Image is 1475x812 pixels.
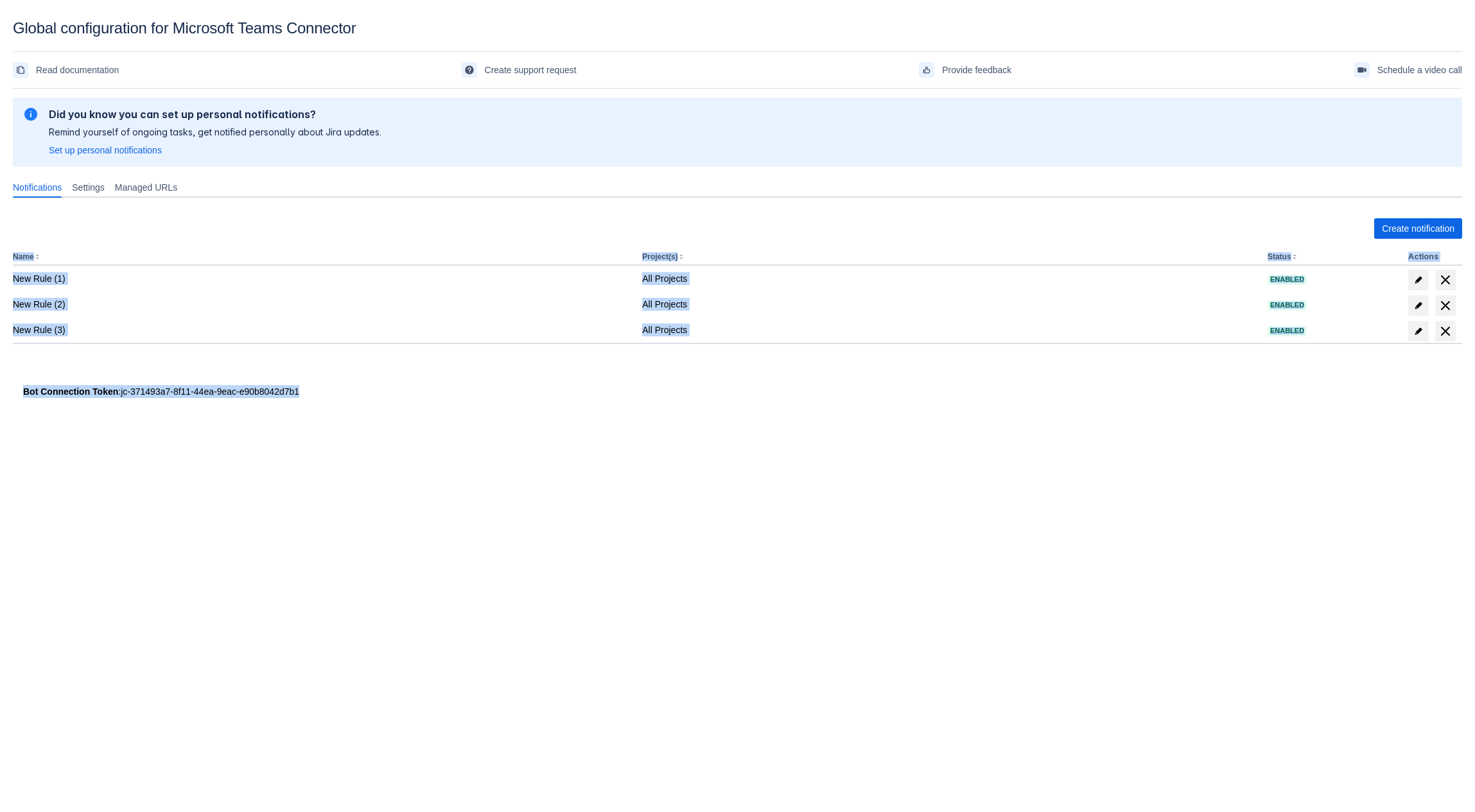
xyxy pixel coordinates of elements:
span: Schedule a video call [1377,60,1462,80]
span: Create support request [485,60,577,80]
span: Create notification [1382,218,1454,239]
span: Provide feedback [942,60,1011,80]
span: feedback [921,65,932,75]
span: edit [1413,300,1424,311]
span: documentation [15,65,26,75]
span: Read documentation [36,60,119,80]
span: Notifications [13,181,62,194]
div: New Rule (1) [13,272,632,285]
span: edit [1413,326,1424,336]
span: Enabled [1268,327,1307,334]
span: delete [1438,324,1453,339]
span: Managed URLs [115,181,177,194]
span: delete [1438,272,1453,288]
a: Schedule a video call [1354,60,1462,80]
button: Project(s) [642,252,677,261]
span: information [23,107,39,122]
div: All Projects [642,324,1257,336]
a: Read documentation [13,60,119,80]
a: Set up personal notifications [49,144,162,157]
a: Provide feedback [919,60,1011,80]
h2: Did you know you can set up personal notifications? [49,108,381,121]
strong: Bot Connection Token [23,386,118,397]
div: All Projects [642,298,1257,311]
div: Global configuration for Microsoft Teams Connector [13,19,1462,37]
span: Enabled [1268,276,1307,283]
div: All Projects [642,272,1257,285]
span: edit [1413,275,1424,285]
p: Remind yourself of ongoing tasks, get notified personally about Jira updates. [49,126,381,139]
button: Name [13,252,34,261]
div: : jc-371493a7-8f11-44ea-9eac-e90b8042d7b1 [23,385,1452,398]
a: Create support request [462,60,577,80]
span: Settings [72,181,105,194]
div: New Rule (3) [13,324,632,336]
span: videoCall [1357,65,1367,75]
th: Actions [1403,249,1462,266]
div: New Rule (2) [13,298,632,311]
span: Enabled [1268,302,1307,309]
button: Status [1268,252,1291,261]
span: delete [1438,298,1453,313]
span: support [464,65,475,75]
button: Create notification [1374,218,1462,239]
